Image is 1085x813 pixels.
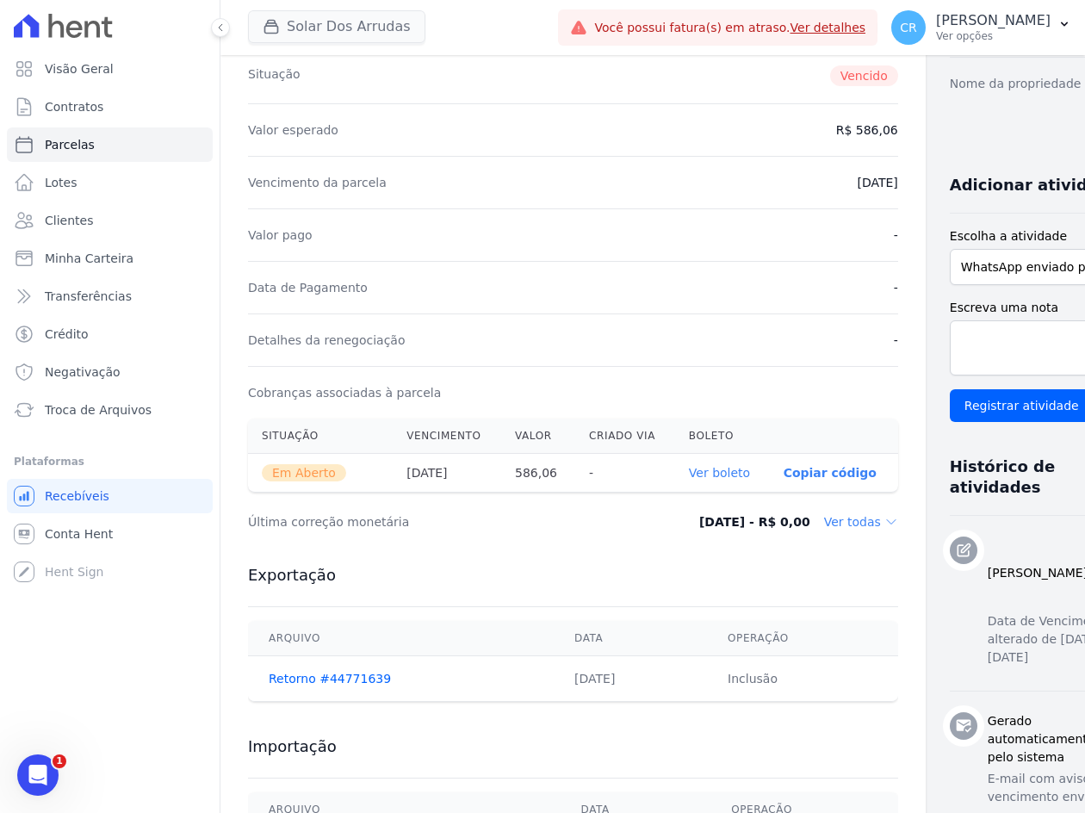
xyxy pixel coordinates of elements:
[45,401,152,419] span: Troca de Arquivos
[900,22,917,34] span: CR
[248,227,313,244] dt: Valor pago
[790,21,866,34] a: Ver detalhes
[501,419,575,454] th: Valor
[7,127,213,162] a: Parcelas
[936,29,1051,43] p: Ver opções
[248,174,387,191] dt: Vencimento da parcela
[857,174,897,191] dd: [DATE]
[45,98,103,115] span: Contratos
[575,454,675,493] th: -
[894,332,898,349] dd: -
[675,419,770,454] th: Boleto
[45,60,114,78] span: Visão Geral
[248,279,368,296] dt: Data de Pagamento
[393,419,501,454] th: Vencimento
[894,279,898,296] dd: -
[45,487,109,505] span: Recebíveis
[45,250,133,267] span: Minha Carteira
[45,525,113,543] span: Conta Hent
[7,517,213,551] a: Conta Hent
[53,754,66,768] span: 1
[45,326,89,343] span: Crédito
[894,227,898,244] dd: -
[594,19,865,37] span: Você possui fatura(s) em atraso.
[936,12,1051,29] p: [PERSON_NAME]
[7,90,213,124] a: Contratos
[554,656,707,702] td: [DATE]
[14,451,206,472] div: Plataformas
[248,121,338,139] dt: Valor esperado
[7,355,213,389] a: Negativação
[784,466,877,480] button: Copiar código
[7,479,213,513] a: Recebíveis
[45,363,121,381] span: Negativação
[45,288,132,305] span: Transferências
[248,10,425,43] button: Solar Dos Arrudas
[248,565,898,586] h3: Exportação
[950,75,1082,92] dt: Nome da propriedade
[707,656,898,702] td: Inclusão
[7,241,213,276] a: Minha Carteira
[7,203,213,238] a: Clientes
[7,52,213,86] a: Visão Geral
[7,279,213,313] a: Transferências
[45,174,77,191] span: Lotes
[7,165,213,200] a: Lotes
[707,621,898,656] th: Operação
[248,65,301,86] dt: Situação
[7,317,213,351] a: Crédito
[393,454,501,493] th: [DATE]
[17,754,59,796] iframe: Intercom live chat
[45,212,93,229] span: Clientes
[248,419,393,454] th: Situação
[248,384,441,401] dt: Cobranças associadas à parcela
[7,393,213,427] a: Troca de Arquivos
[248,621,554,656] th: Arquivo
[575,419,675,454] th: Criado via
[262,464,346,481] span: Em Aberto
[248,736,898,757] h3: Importação
[501,454,575,493] th: 586,06
[699,513,810,531] dd: [DATE] - R$ 0,00
[877,3,1085,52] button: CR [PERSON_NAME] Ver opções
[248,513,632,531] dt: Última correção monetária
[269,672,391,686] a: Retorno #44771639
[824,513,898,531] dd: Ver todas
[248,332,406,349] dt: Detalhes da renegociação
[45,136,95,153] span: Parcelas
[836,121,898,139] dd: R$ 586,06
[830,65,898,86] span: Vencido
[554,621,707,656] th: Data
[689,466,750,480] a: Ver boleto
